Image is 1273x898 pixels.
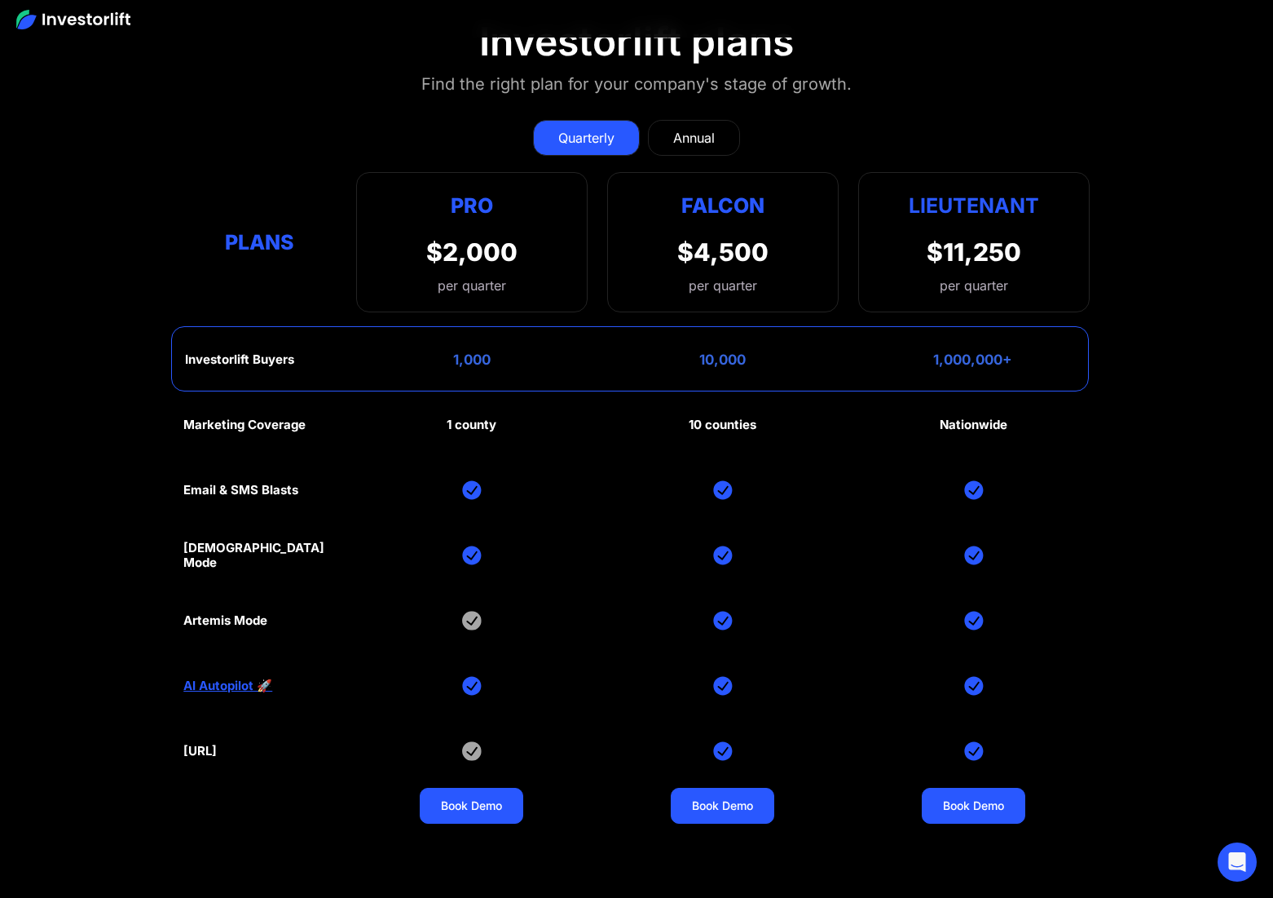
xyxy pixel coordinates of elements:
[183,541,336,570] div: [DEMOGRAPHIC_DATA] Mode
[689,276,757,295] div: per quarter
[426,189,518,221] div: Pro
[183,418,306,432] div: Marketing Coverage
[426,276,518,295] div: per quarter
[183,227,336,259] div: Plans
[453,352,491,368] div: 1,000
[479,18,794,65] div: Investorlift plans
[673,128,715,148] div: Annual
[421,71,852,97] div: Find the right plan for your company's stage of growth.
[909,193,1039,218] strong: Lieutenant
[671,788,774,824] a: Book Demo
[689,418,756,432] div: 10 counties
[420,788,523,824] a: Book Demo
[183,679,272,693] a: AI Autopilot 🚀
[940,418,1007,432] div: Nationwide
[927,237,1021,267] div: $11,250
[183,483,298,498] div: Email & SMS Blasts
[940,276,1008,295] div: per quarter
[922,788,1025,824] a: Book Demo
[1218,843,1257,882] div: Open Intercom Messenger
[185,352,294,367] div: Investorlift Buyers
[558,128,614,148] div: Quarterly
[183,613,267,628] div: Artemis Mode
[681,189,764,221] div: Falcon
[426,237,518,267] div: $2,000
[677,237,769,267] div: $4,500
[933,352,1012,368] div: 1,000,000+
[183,744,217,759] div: [URL]
[699,352,746,368] div: 10,000
[447,418,496,432] div: 1 county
